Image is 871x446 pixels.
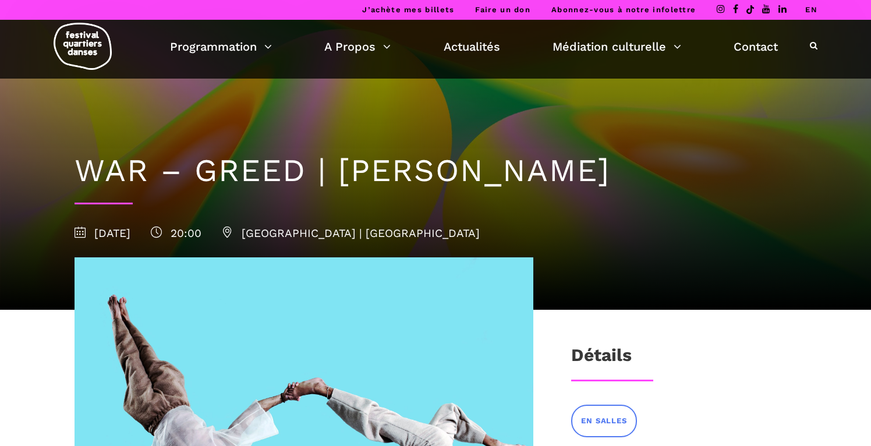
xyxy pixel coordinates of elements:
h3: Détails [571,345,632,374]
a: Médiation culturelle [553,37,681,56]
a: A Propos [324,37,391,56]
a: Abonnez-vous à notre infolettre [551,5,696,14]
h1: WAR – GREED | [PERSON_NAME] [75,152,796,190]
a: Faire un don [475,5,530,14]
span: [GEOGRAPHIC_DATA] | [GEOGRAPHIC_DATA] [222,226,480,240]
span: 20:00 [151,226,201,240]
a: Programmation [170,37,272,56]
a: EN SALLES [571,405,636,437]
a: EN [805,5,817,14]
img: logo-fqd-med [54,23,112,70]
a: J’achète mes billets [362,5,454,14]
span: EN SALLES [581,415,626,427]
span: [DATE] [75,226,130,240]
a: Contact [734,37,778,56]
a: Actualités [444,37,500,56]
